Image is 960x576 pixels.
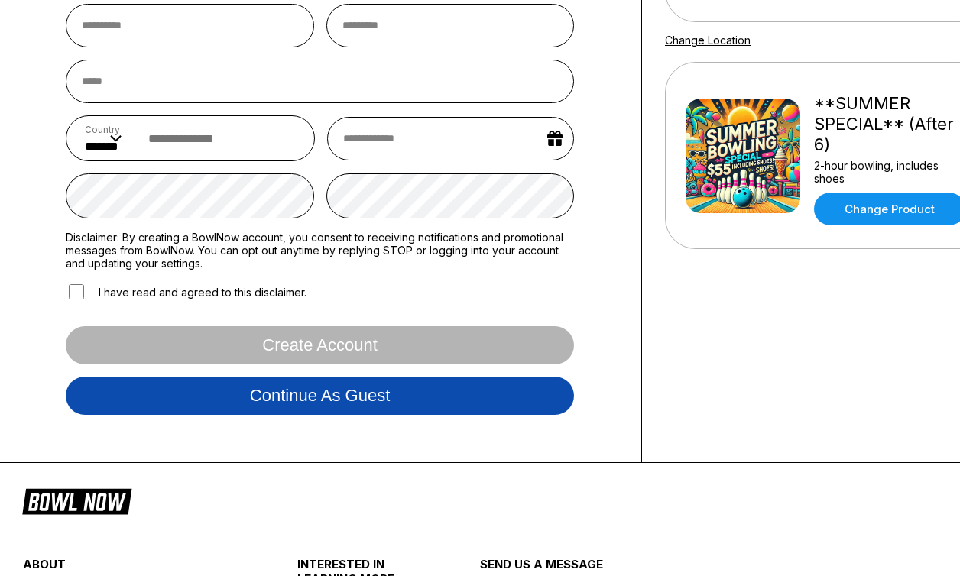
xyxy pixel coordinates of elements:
[66,377,574,415] button: Continue as guest
[69,284,84,299] input: I have read and agreed to this disclaimer.
[66,231,574,270] label: Disclaimer: By creating a BowlNow account, you consent to receiving notifications and promotional...
[665,34,751,47] a: Change Location
[686,99,800,213] img: **SUMMER SPECIAL** (After 6)
[85,124,122,135] label: Country
[66,282,306,302] label: I have read and agreed to this disclaimer.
